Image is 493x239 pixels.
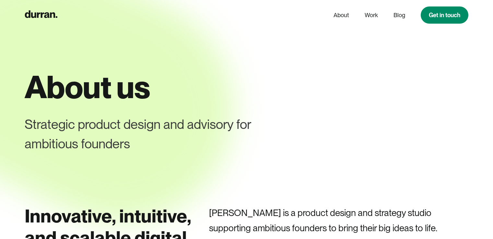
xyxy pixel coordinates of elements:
h1: About us [25,70,468,104]
a: Get in touch [421,6,468,24]
a: home [25,9,57,21]
a: Blog [393,9,405,21]
a: About [334,9,349,21]
div: Strategic product design and advisory for ambitious founders [25,115,305,154]
a: Work [365,9,378,21]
